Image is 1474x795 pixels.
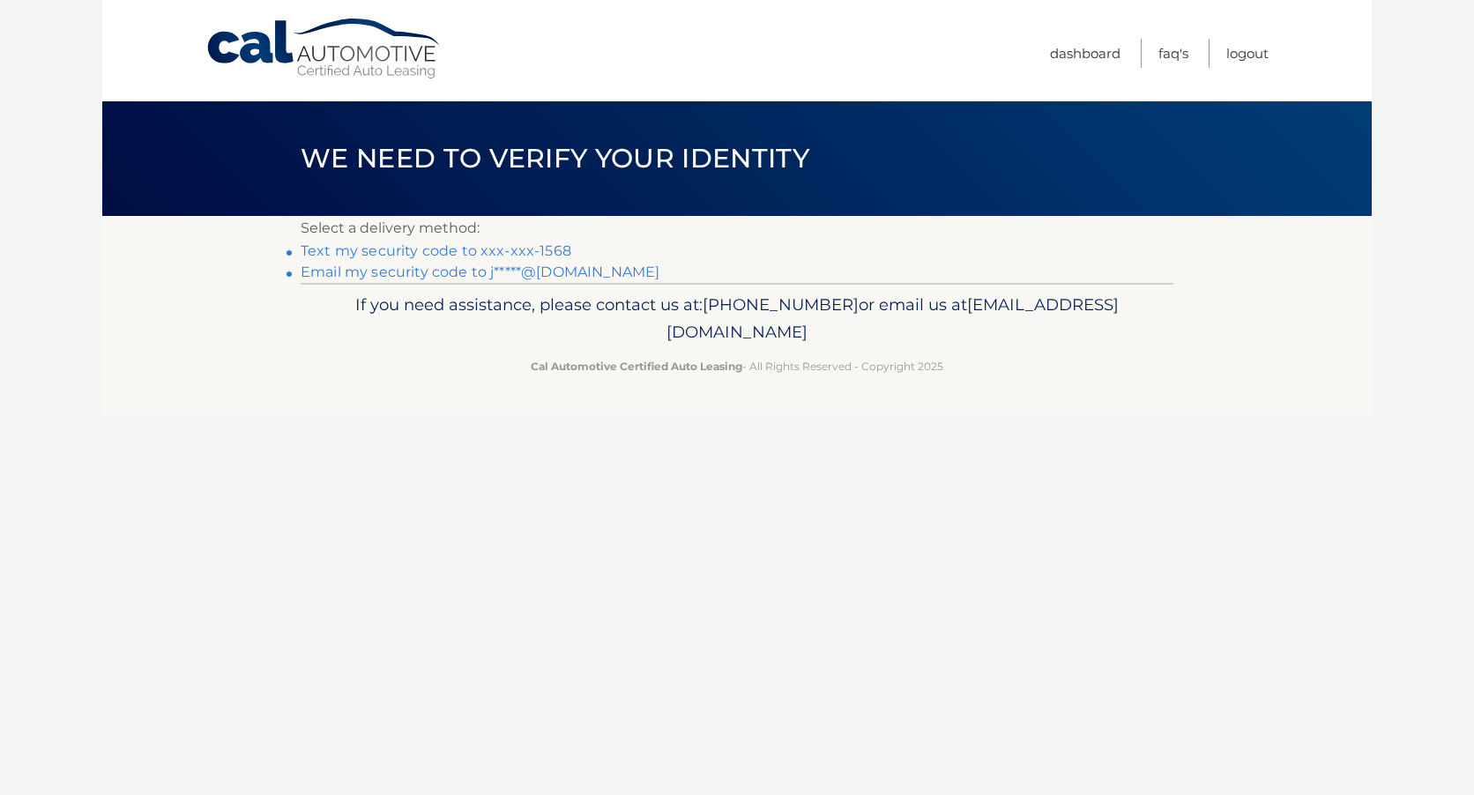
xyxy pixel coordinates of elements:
p: - All Rights Reserved - Copyright 2025 [312,357,1162,375]
a: Dashboard [1050,39,1120,68]
span: We need to verify your identity [301,142,809,175]
span: [PHONE_NUMBER] [703,294,859,315]
a: Email my security code to j*****@[DOMAIN_NAME] [301,264,659,280]
p: Select a delivery method: [301,216,1173,241]
a: FAQ's [1158,39,1188,68]
strong: Cal Automotive Certified Auto Leasing [531,360,742,373]
a: Logout [1226,39,1269,68]
a: Cal Automotive [205,18,443,80]
p: If you need assistance, please contact us at: or email us at [312,291,1162,347]
a: Text my security code to xxx-xxx-1568 [301,242,571,259]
